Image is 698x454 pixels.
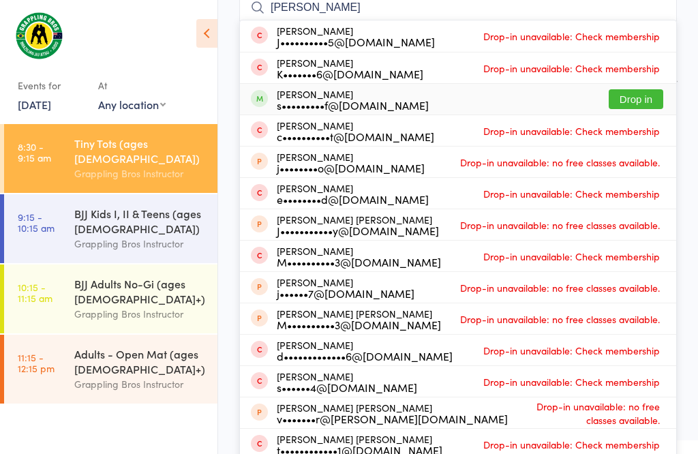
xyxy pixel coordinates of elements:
[480,58,663,78] span: Drop-in unavailable: Check membership
[508,396,663,430] span: Drop-in unavailable: no free classes available.
[277,120,434,142] div: [PERSON_NAME]
[277,131,434,142] div: c••••••••••t@[DOMAIN_NAME]
[98,74,166,97] div: At
[4,264,217,333] a: 10:15 -11:15 amBJJ Adults No-Gi (ages [DEMOGRAPHIC_DATA]+)Grappling Bros Instructor
[609,89,663,109] button: Drop in
[74,376,206,392] div: Grappling Bros Instructor
[277,151,425,173] div: [PERSON_NAME]
[277,25,435,47] div: [PERSON_NAME]
[277,194,429,205] div: e••••••••d@[DOMAIN_NAME]
[277,308,441,330] div: [PERSON_NAME] [PERSON_NAME]
[277,245,441,267] div: [PERSON_NAME]
[277,162,425,173] div: j••••••••o@[DOMAIN_NAME]
[74,206,206,236] div: BJJ Kids I, II & Teens (ages [DEMOGRAPHIC_DATA])
[74,236,206,252] div: Grappling Bros Instructor
[277,214,439,236] div: [PERSON_NAME] [PERSON_NAME]
[277,89,429,110] div: [PERSON_NAME]
[480,340,663,361] span: Drop-in unavailable: Check membership
[18,74,85,97] div: Events for
[18,352,55,374] time: 11:15 - 12:15 pm
[4,124,217,193] a: 8:30 -9:15 amTiny Tots (ages [DEMOGRAPHIC_DATA])Grappling Bros Instructor
[277,57,423,79] div: [PERSON_NAME]
[74,346,206,376] div: Adults - Open Mat (ages [DEMOGRAPHIC_DATA]+)
[277,371,417,393] div: [PERSON_NAME]
[74,306,206,322] div: Grappling Bros Instructor
[4,335,217,404] a: 11:15 -12:15 pmAdults - Open Mat (ages [DEMOGRAPHIC_DATA]+)Grappling Bros Instructor
[457,309,663,329] span: Drop-in unavailable: no free classes available.
[277,100,429,110] div: s•••••••••f@[DOMAIN_NAME]
[277,256,441,267] div: M••••••••••3@[DOMAIN_NAME]
[277,319,441,330] div: M••••••••••3@[DOMAIN_NAME]
[480,246,663,267] span: Drop-in unavailable: Check membership
[18,141,51,163] time: 8:30 - 9:15 am
[277,68,423,79] div: K•••••••6@[DOMAIN_NAME]
[457,215,663,235] span: Drop-in unavailable: no free classes available.
[74,136,206,166] div: Tiny Tots (ages [DEMOGRAPHIC_DATA])
[4,194,217,263] a: 9:15 -10:15 amBJJ Kids I, II & Teens (ages [DEMOGRAPHIC_DATA])Grappling Bros Instructor
[74,276,206,306] div: BJJ Adults No-Gi (ages [DEMOGRAPHIC_DATA]+)
[18,282,52,303] time: 10:15 - 11:15 am
[480,183,663,204] span: Drop-in unavailable: Check membership
[74,166,206,181] div: Grappling Bros Instructor
[277,277,414,299] div: [PERSON_NAME]
[277,413,508,424] div: v•••••••r@[PERSON_NAME][DOMAIN_NAME]
[480,121,663,141] span: Drop-in unavailable: Check membership
[277,402,508,424] div: [PERSON_NAME] [PERSON_NAME]
[14,10,65,61] img: Grappling Bros Wollongong
[277,288,414,299] div: j••••••7@[DOMAIN_NAME]
[480,372,663,392] span: Drop-in unavailable: Check membership
[18,97,51,112] a: [DATE]
[277,339,453,361] div: [PERSON_NAME]
[277,382,417,393] div: s••••••4@[DOMAIN_NAME]
[277,183,429,205] div: [PERSON_NAME]
[18,211,55,233] time: 9:15 - 10:15 am
[457,152,663,172] span: Drop-in unavailable: no free classes available.
[277,36,435,47] div: J••••••••••5@[DOMAIN_NAME]
[98,97,166,112] div: Any location
[277,225,439,236] div: J•••••••••••y@[DOMAIN_NAME]
[457,277,663,298] span: Drop-in unavailable: no free classes available.
[480,26,663,46] span: Drop-in unavailable: Check membership
[277,350,453,361] div: d•••••••••••••6@[DOMAIN_NAME]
